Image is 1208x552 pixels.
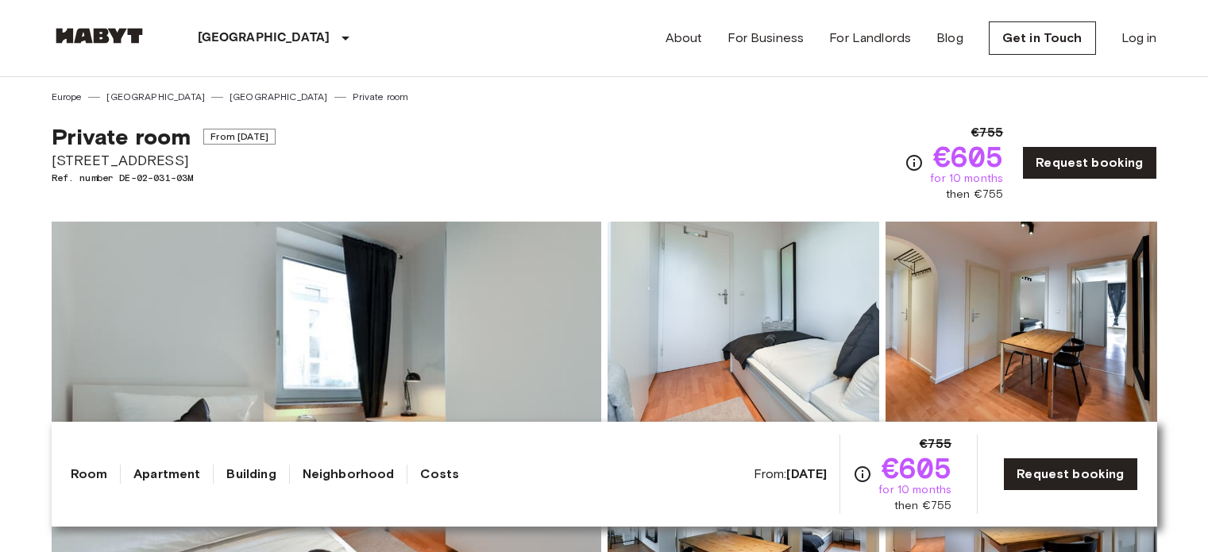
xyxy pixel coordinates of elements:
[52,90,83,104] a: Europe
[203,129,276,145] span: From [DATE]
[198,29,330,48] p: [GEOGRAPHIC_DATA]
[230,90,328,104] a: [GEOGRAPHIC_DATA]
[52,123,191,150] span: Private room
[894,498,951,514] span: then €755
[933,142,1004,171] span: €605
[989,21,1096,55] a: Get in Touch
[1121,29,1157,48] a: Log in
[666,29,703,48] a: About
[1003,457,1137,491] a: Request booking
[882,454,952,482] span: €605
[52,150,276,171] span: [STREET_ADDRESS]
[754,465,828,483] span: From:
[420,465,459,484] a: Costs
[930,171,1003,187] span: for 10 months
[786,466,827,481] b: [DATE]
[829,29,911,48] a: For Landlords
[853,465,872,484] svg: Check cost overview for full price breakdown. Please note that discounts apply to new joiners onl...
[728,29,804,48] a: For Business
[303,465,395,484] a: Neighborhood
[52,28,147,44] img: Habyt
[608,222,879,430] img: Picture of unit DE-02-031-03M
[226,465,276,484] a: Building
[920,434,952,454] span: €755
[946,187,1003,203] span: then €755
[71,465,108,484] a: Room
[936,29,963,48] a: Blog
[133,465,200,484] a: Apartment
[52,171,276,185] span: Ref. number DE-02-031-03M
[1022,146,1156,179] a: Request booking
[905,153,924,172] svg: Check cost overview for full price breakdown. Please note that discounts apply to new joiners onl...
[106,90,205,104] a: [GEOGRAPHIC_DATA]
[353,90,409,104] a: Private room
[971,123,1004,142] span: €755
[878,482,951,498] span: for 10 months
[886,222,1157,430] img: Picture of unit DE-02-031-03M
